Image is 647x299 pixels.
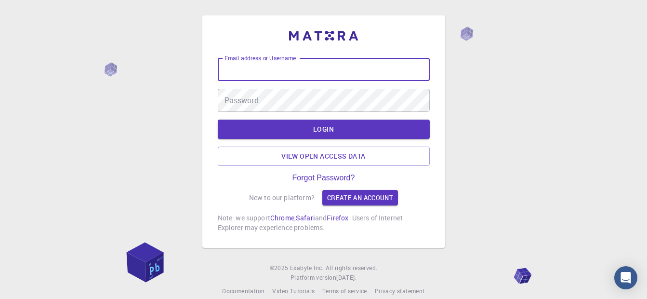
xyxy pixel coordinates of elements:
label: Email address or Username [224,54,296,62]
a: Chrome [270,213,294,222]
span: Documentation [222,287,264,295]
a: Exabyte Inc. [290,263,324,273]
span: Video Tutorials [272,287,315,295]
a: View open access data [218,147,430,166]
a: Safari [296,213,315,222]
span: Privacy statement [375,287,425,295]
a: Forgot Password? [292,174,355,182]
span: Exabyte Inc. [290,264,324,272]
span: [DATE] . [336,273,357,281]
a: Terms of service [322,286,367,296]
div: Open Intercom Messenger [614,266,637,289]
p: Note: we support , and . Users of Internet Explorer may experience problems. [218,213,430,232]
a: Create an account [322,190,398,205]
a: Firefox [327,213,348,222]
a: Documentation [222,286,264,296]
span: All rights reserved. [326,263,377,273]
a: Video Tutorials [272,286,315,296]
p: New to our platform? [249,193,315,203]
span: Platform version [290,273,336,283]
span: Terms of service [322,287,367,295]
a: [DATE]. [336,273,357,283]
a: Privacy statement [375,286,425,296]
button: LOGIN [218,120,430,139]
span: © 2025 [270,263,290,273]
